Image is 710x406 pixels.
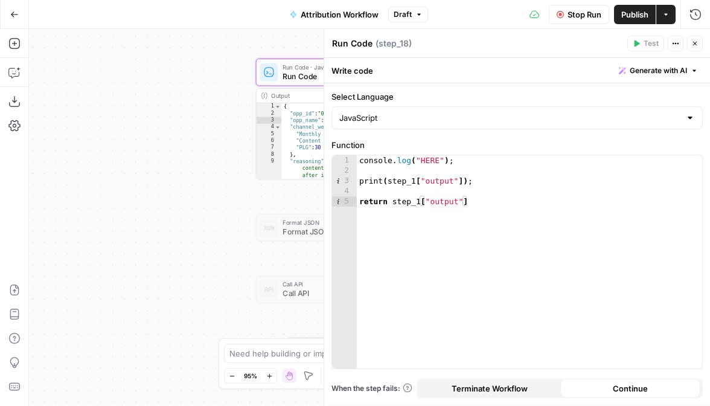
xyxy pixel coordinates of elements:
[332,37,373,50] textarea: Run Code
[283,5,386,24] button: Attribution Workflow
[339,112,680,124] input: JavaScript
[331,91,703,103] label: Select Language
[256,214,433,241] div: Format JSONFormat JSONStep 17
[621,8,648,21] span: Publish
[283,280,399,289] span: Call API
[283,226,399,237] span: Format JSON
[549,5,609,24] button: Stop Run
[332,155,357,166] div: 1
[644,38,659,49] span: Test
[613,382,648,395] span: Continue
[614,5,656,24] button: Publish
[614,63,703,79] button: Generate with AI
[332,176,357,186] div: 3
[256,59,433,179] div: Run Code · JavaScriptRun CodeStep 18Output{ "opp_id":"006QK00000MxzduYAB", "opp_name":"Rare Candy...
[283,288,399,299] span: Call API
[332,196,357,207] div: 5
[332,186,357,196] div: 4
[256,337,433,364] div: EndOutput
[257,124,282,130] div: 4
[257,130,282,137] div: 5
[257,158,282,206] div: 9
[275,103,281,110] span: Toggle code folding, rows 1 through 10
[257,151,282,158] div: 8
[275,124,281,130] span: Toggle code folding, rows 4 through 8
[331,139,703,151] label: Function
[256,275,433,303] div: Call APICall APIStep 19
[257,117,282,123] div: 3
[332,176,343,186] span: Info, read annotations row 3
[324,58,710,83] div: Write code
[388,7,428,22] button: Draft
[332,196,343,207] span: Info, read annotations row 5
[301,8,379,21] span: Attribution Workflow
[420,379,560,398] button: Terminate Workflow
[283,71,399,82] span: Run Code
[283,63,399,72] span: Run Code · JavaScript
[257,103,282,110] div: 1
[394,9,412,20] span: Draft
[568,8,601,21] span: Stop Run
[257,144,282,151] div: 7
[331,383,412,394] a: When the step fails:
[452,382,528,395] span: Terminate Workflow
[630,65,687,76] span: Generate with AI
[376,37,412,50] span: ( step_18 )
[244,371,257,381] span: 95%
[271,91,401,100] div: Output
[257,110,282,117] div: 2
[257,137,282,144] div: 6
[332,166,357,176] div: 2
[627,36,664,51] button: Test
[283,218,399,227] span: Format JSON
